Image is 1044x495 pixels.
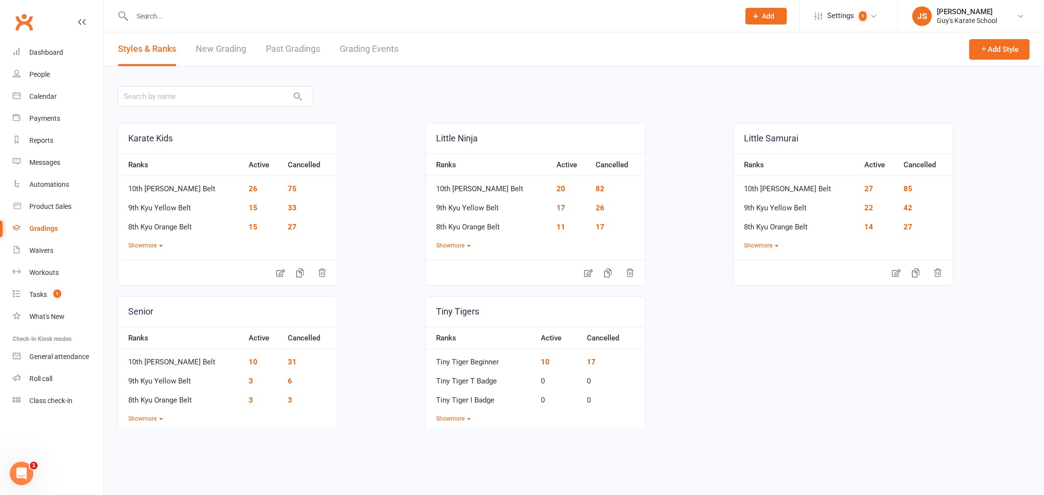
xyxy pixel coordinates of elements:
[904,223,912,231] a: 27
[340,32,398,66] a: Grading Events
[734,154,859,176] th: Ranks
[734,124,953,154] a: Little Samurai
[13,130,103,152] a: Reports
[283,154,337,176] th: Cancelled
[30,462,38,470] span: 1
[249,184,257,193] a: 26
[196,32,246,66] a: New Grading
[118,327,244,349] th: Ranks
[118,214,244,233] td: 8th Kyu Orange Belt
[426,176,552,195] td: 10th [PERSON_NAME] Belt
[596,223,604,231] a: 17
[29,92,57,100] div: Calendar
[29,375,52,382] div: Roll call
[536,387,582,406] td: 0
[12,10,36,34] a: Clubworx
[13,306,103,328] a: What's New
[29,397,72,405] div: Class check-in
[426,214,552,233] td: 8th Kyu Orange Belt
[128,241,163,250] button: Showmore
[118,297,337,327] a: Senior
[118,124,337,154] a: Karate Kids
[541,358,550,366] a: 10
[582,327,645,349] th: Cancelled
[864,203,873,212] a: 22
[13,86,103,108] a: Calendar
[426,195,552,214] td: 9th Kyu Yellow Belt
[734,214,859,233] td: 8th Kyu Orange Belt
[426,327,536,349] th: Ranks
[13,368,103,390] a: Roll call
[582,368,645,387] td: 0
[249,396,253,405] a: 3
[244,154,283,176] th: Active
[557,223,565,231] a: 11
[249,377,253,385] a: 3
[118,195,244,214] td: 9th Kyu Yellow Belt
[426,387,536,406] td: Tiny Tiger I Badge
[426,297,645,327] a: Tiny Tigers
[29,70,50,78] div: People
[904,184,912,193] a: 85
[899,154,953,176] th: Cancelled
[582,387,645,406] td: 0
[596,184,604,193] a: 82
[29,48,63,56] div: Dashboard
[864,184,873,193] a: 27
[426,124,645,154] a: Little Ninja
[118,368,244,387] td: 9th Kyu Yellow Belt
[859,154,899,176] th: Active
[763,12,775,20] span: Add
[10,462,33,485] iframe: Intercom live chat
[13,152,103,174] a: Messages
[557,184,565,193] a: 20
[118,32,176,66] a: Styles & Ranks
[904,203,912,212] a: 42
[53,290,61,298] span: 1
[288,377,292,385] a: 6
[29,353,89,360] div: General attendance
[118,176,244,195] td: 10th [PERSON_NAME] Belt
[29,313,65,320] div: What's New
[734,176,859,195] td: 10th [PERSON_NAME] Belt
[118,349,244,368] td: 10th [PERSON_NAME] Belt
[13,108,103,130] a: Payments
[13,262,103,284] a: Workouts
[426,349,536,368] td: Tiny Tiger Beginner
[591,154,645,176] th: Cancelled
[13,196,103,218] a: Product Sales
[536,327,582,349] th: Active
[13,218,103,240] a: Gradings
[426,368,536,387] td: Tiny Tiger T Badge
[118,387,244,406] td: 8th Kyu Orange Belt
[29,291,47,298] div: Tasks
[288,184,297,193] a: 75
[29,180,69,188] div: Automations
[436,414,471,424] button: Showmore
[244,327,283,349] th: Active
[827,5,854,27] span: Settings
[596,203,604,212] a: 26
[13,64,103,86] a: People
[436,241,471,250] button: Showmore
[29,225,58,232] div: Gradings
[859,11,867,21] span: 1
[29,158,60,166] div: Messages
[288,396,292,405] a: 3
[288,223,297,231] a: 27
[29,136,53,144] div: Reports
[13,240,103,262] a: Waivers
[128,414,163,424] button: Showmore
[249,358,257,366] a: 10
[937,16,997,25] div: Guy's Karate School
[249,223,257,231] a: 15
[29,202,71,210] div: Product Sales
[552,154,591,176] th: Active
[13,390,103,412] a: Class kiosk mode
[13,42,103,64] a: Dashboard
[29,269,59,276] div: Workouts
[266,32,320,66] a: Past Gradings
[29,247,53,254] div: Waivers
[13,284,103,306] a: Tasks 1
[744,241,779,250] button: Showmore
